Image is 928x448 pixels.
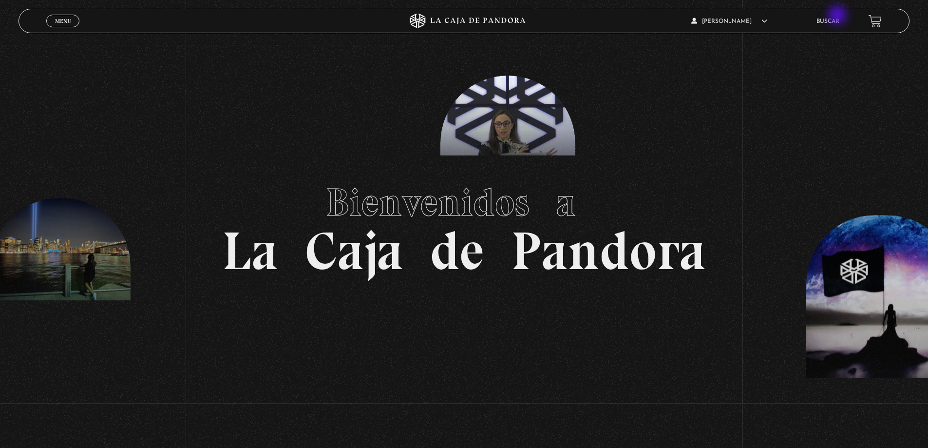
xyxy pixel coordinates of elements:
h1: La Caja de Pandora [222,171,706,278]
a: View your shopping cart [869,15,882,28]
span: Menu [55,18,71,24]
a: Buscar [816,19,839,24]
span: Cerrar [52,26,75,33]
span: Bienvenidos a [326,179,603,226]
span: [PERSON_NAME] [691,19,767,24]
